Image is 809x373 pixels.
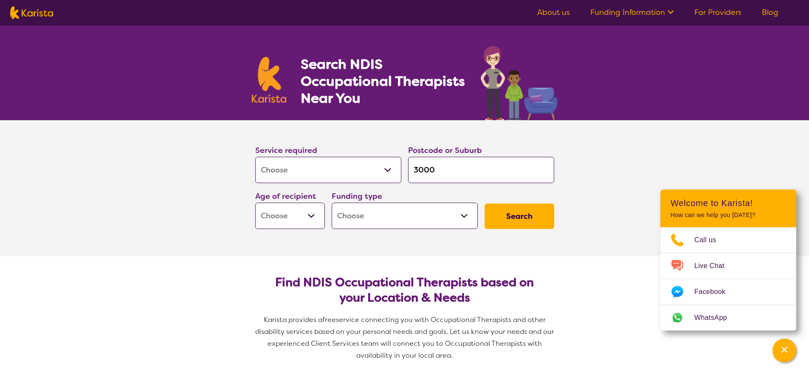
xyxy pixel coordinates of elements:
[590,7,674,17] a: Funding Information
[694,234,727,246] span: Call us
[322,315,336,324] span: free
[671,212,786,219] p: How can we help you [DATE]?
[408,157,554,183] input: Type
[255,145,317,155] label: Service required
[255,315,556,360] span: service connecting you with Occupational Therapists and other disability services based on your p...
[262,275,547,305] h2: Find NDIS Occupational Therapists based on your Location & Needs
[762,7,778,17] a: Blog
[264,315,322,324] span: Karista provides a
[485,203,554,229] button: Search
[332,191,382,201] label: Funding type
[255,191,316,201] label: Age of recipient
[537,7,570,17] a: About us
[660,227,796,331] ul: Choose channel
[694,285,736,298] span: Facebook
[252,57,287,103] img: Karista logo
[10,6,53,19] img: Karista logo
[772,339,796,362] button: Channel Menu
[481,46,558,120] img: occupational-therapy
[694,311,737,324] span: WhatsApp
[301,56,466,107] h1: Search NDIS Occupational Therapists Near You
[694,7,741,17] a: For Providers
[660,305,796,331] a: Web link opens in a new tab.
[671,198,786,208] h2: Welcome to Karista!
[660,189,796,331] div: Channel Menu
[694,260,735,272] span: Live Chat
[408,145,482,155] label: Postcode or Suburb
